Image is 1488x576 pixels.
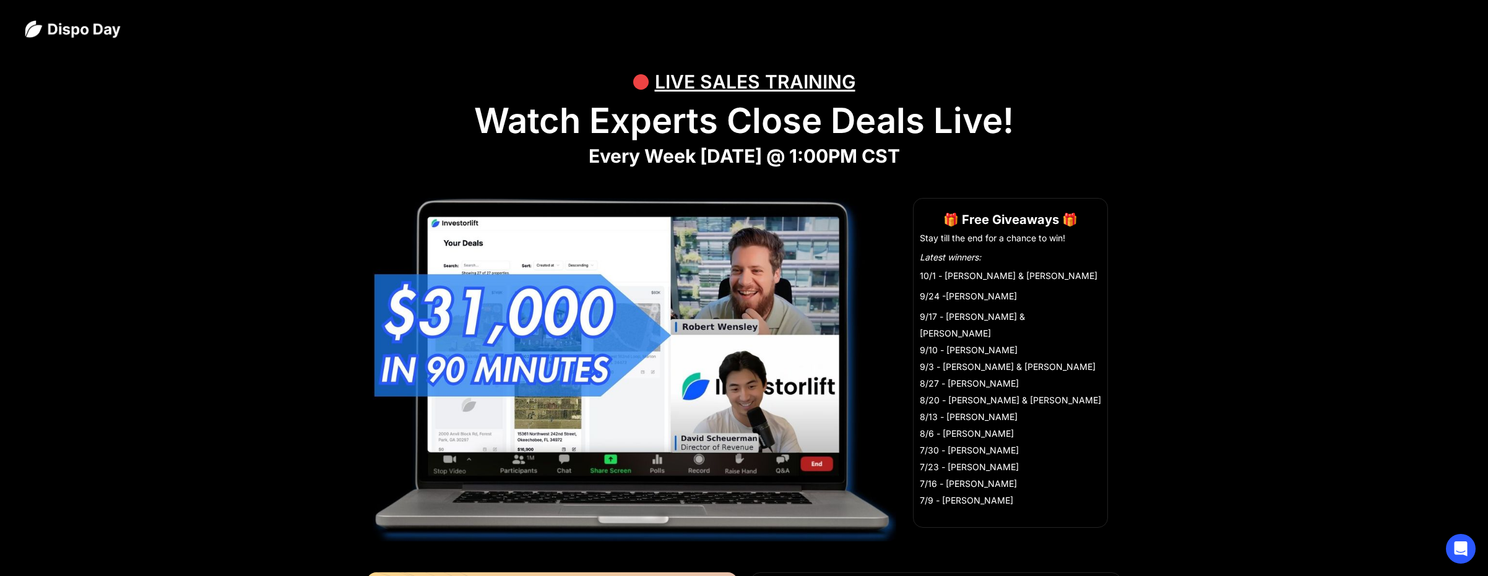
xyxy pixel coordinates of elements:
li: 9/24 -[PERSON_NAME] [920,288,1101,304]
div: Open Intercom Messenger [1446,534,1476,564]
li: 9/17 - [PERSON_NAME] & [PERSON_NAME] 9/10 - [PERSON_NAME] 9/3 - [PERSON_NAME] & [PERSON_NAME] 8/2... [920,308,1101,509]
li: 10/1 - [PERSON_NAME] & [PERSON_NAME] [920,267,1101,284]
h1: Watch Experts Close Deals Live! [25,100,1463,142]
strong: Every Week [DATE] @ 1:00PM CST [589,145,900,167]
strong: 🎁 Free Giveaways 🎁 [943,212,1078,227]
em: Latest winners: [920,252,981,262]
div: LIVE SALES TRAINING [655,63,855,100]
li: Stay till the end for a chance to win! [920,232,1101,244]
